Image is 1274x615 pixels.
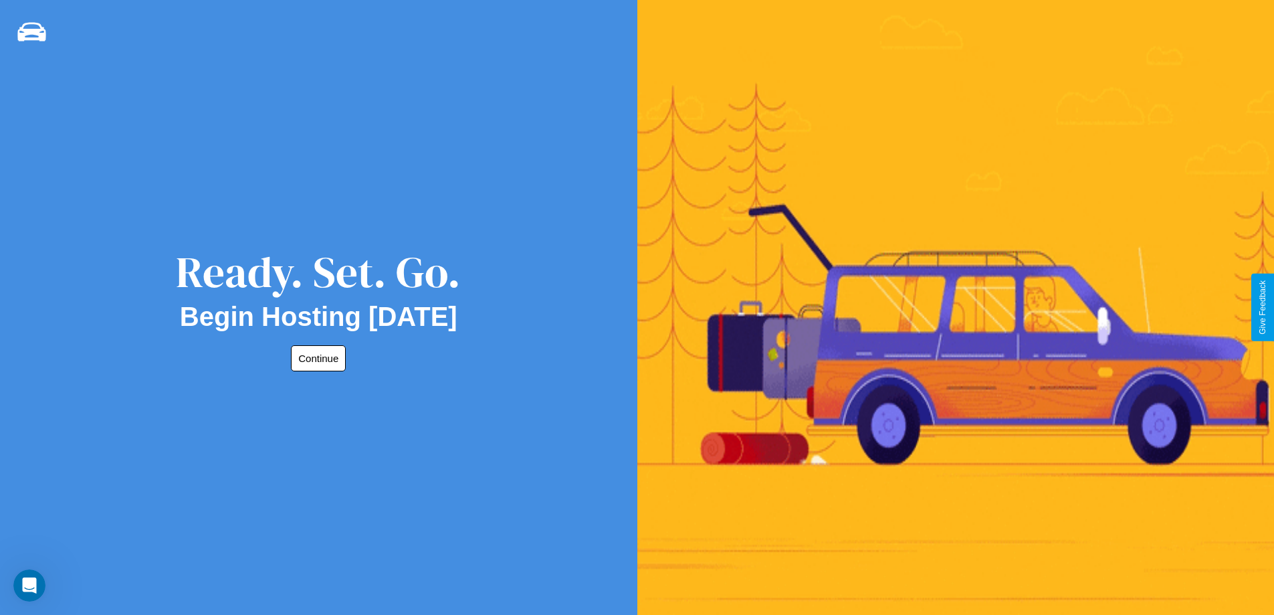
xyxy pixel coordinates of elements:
div: Give Feedback [1258,280,1267,335]
button: Continue [291,345,346,371]
iframe: Intercom live chat [13,569,45,602]
h2: Begin Hosting [DATE] [180,302,457,332]
div: Ready. Set. Go. [176,242,461,302]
